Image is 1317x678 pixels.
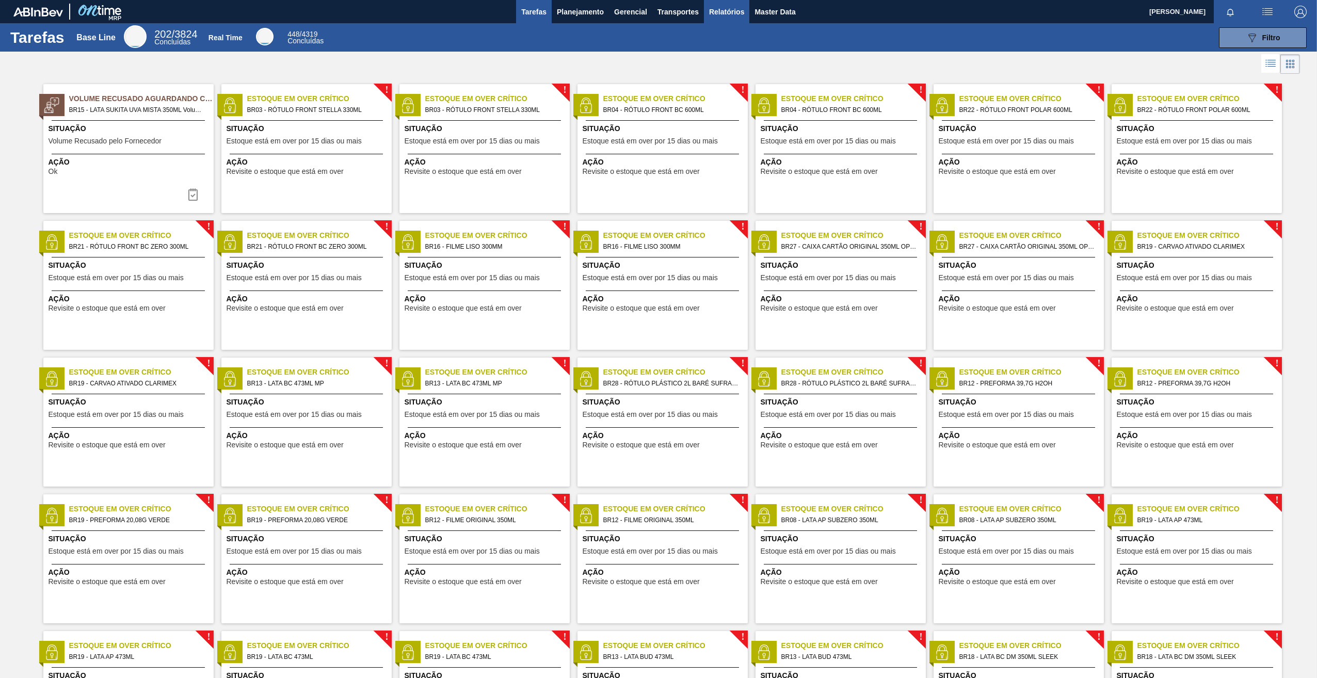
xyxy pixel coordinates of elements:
[405,274,540,282] span: Estoque está em over por 15 dias ou mais
[1117,547,1252,555] span: Estoque está em over por 15 dias ou mais
[1097,496,1100,504] span: !
[405,123,567,134] span: Situação
[583,547,718,555] span: Estoque está em over por 15 dias ou mais
[563,496,566,504] span: !
[1137,241,1274,252] span: BR19 - CARVAO ATIVADO CLARIMEX
[583,441,700,449] span: Revisite o estoque que está em over
[583,578,700,586] span: Revisite o estoque que está em over
[1117,294,1279,304] span: Ação
[1137,640,1282,651] span: Estoque em Over Crítico
[154,38,190,46] span: Concluídas
[405,397,567,408] span: Situação
[919,360,922,367] span: !
[603,378,740,389] span: BR28 - RÓTULO PLÁSTICO 2L BARÉ SUFRAMA AH
[603,104,740,116] span: BR04 - RÓTULO FRONT BC 600ML
[425,640,570,651] span: Estoque em Over Crítico
[1280,54,1300,74] div: Visão em Cards
[939,534,1101,544] span: Situação
[1117,168,1234,175] span: Revisite o estoque que está em over
[256,28,274,45] div: Real Time
[1275,633,1278,641] span: !
[227,411,362,418] span: Estoque está em over por 15 dias ou mais
[400,371,415,386] img: status
[385,223,388,231] span: !
[227,430,389,441] span: Ação
[10,31,65,43] h1: Tarefas
[405,534,567,544] span: Situação
[563,633,566,641] span: !
[227,137,362,145] span: Estoque está em over por 15 dias ou mais
[287,30,299,38] span: 448
[934,508,950,523] img: status
[1117,534,1279,544] span: Situação
[781,104,918,116] span: BR04 - RÓTULO FRONT BC 600ML
[761,294,923,304] span: Ação
[181,184,205,205] button: icon-task-complete
[761,168,878,175] span: Revisite o estoque que está em over
[583,168,700,175] span: Revisite o estoque que está em over
[603,93,748,104] span: Estoque em Over Crítico
[227,123,389,134] span: Situação
[49,304,166,312] span: Revisite o estoque que está em over
[583,137,718,145] span: Estoque está em over por 15 dias ou mais
[247,514,383,526] span: BR19 - PREFORMA 20,08G VERDE
[405,304,522,312] span: Revisite o estoque que está em over
[959,504,1104,514] span: Estoque em Over Crítico
[247,241,383,252] span: BR21 - RÓTULO FRONT BC ZERO 300ML
[1112,98,1128,113] img: status
[557,6,604,18] span: Planejamento
[287,31,324,44] div: Real Time
[563,360,566,367] span: !
[939,157,1101,168] span: Ação
[1112,508,1128,523] img: status
[756,234,772,250] img: status
[227,534,389,544] span: Situação
[425,514,561,526] span: BR12 - FILME ORIGINAL 350ML
[425,241,561,252] span: BR16 - FILME LISO 300MM
[69,514,205,526] span: BR19 - PREFORMA 20,08G VERDE
[959,367,1104,378] span: Estoque em Over Crítico
[13,7,63,17] img: TNhmsLtSVTkK8tSr43FrP2fwEKptu5GPRR3wAAAABJRU5ErkJggg==
[939,123,1101,134] span: Situação
[69,230,214,241] span: Estoque em Over Crítico
[578,371,593,386] img: status
[761,397,923,408] span: Situação
[405,411,540,418] span: Estoque está em over por 15 dias ou mais
[405,547,540,555] span: Estoque está em over por 15 dias ou mais
[69,241,205,252] span: BR21 - RÓTULO FRONT BC ZERO 300ML
[425,367,570,378] span: Estoque em Over Crítico
[247,230,392,241] span: Estoque em Over Crítico
[124,25,147,48] div: Base Line
[939,411,1074,418] span: Estoque está em over por 15 dias ou mais
[1261,54,1280,74] div: Visão em Lista
[1097,633,1100,641] span: !
[222,508,237,523] img: status
[939,260,1101,271] span: Situação
[934,234,950,250] img: status
[939,441,1056,449] span: Revisite o estoque que está em over
[741,86,744,94] span: !
[1137,504,1282,514] span: Estoque em Over Crítico
[939,304,1056,312] span: Revisite o estoque que está em over
[1219,27,1307,48] button: Filtro
[583,304,700,312] span: Revisite o estoque que está em over
[227,294,389,304] span: Ação
[578,234,593,250] img: status
[405,157,567,168] span: Ação
[247,104,383,116] span: BR03 - RÓTULO FRONT STELLA 330ML
[405,260,567,271] span: Situação
[761,567,923,578] span: Ação
[1117,260,1279,271] span: Situação
[1137,651,1274,663] span: BR18 - LATA BC DM 350ML SLEEK
[761,411,896,418] span: Estoque está em over por 15 dias ou mais
[583,534,745,544] span: Situação
[761,304,878,312] span: Revisite o estoque que está em over
[1117,274,1252,282] span: Estoque está em over por 15 dias ou mais
[208,34,243,42] div: Real Time
[1097,360,1100,367] span: !
[1262,34,1280,42] span: Filtro
[1112,234,1128,250] img: status
[1275,86,1278,94] span: !
[405,137,540,145] span: Estoque está em over por 15 dias ou mais
[939,274,1074,282] span: Estoque está em over por 15 dias ou mais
